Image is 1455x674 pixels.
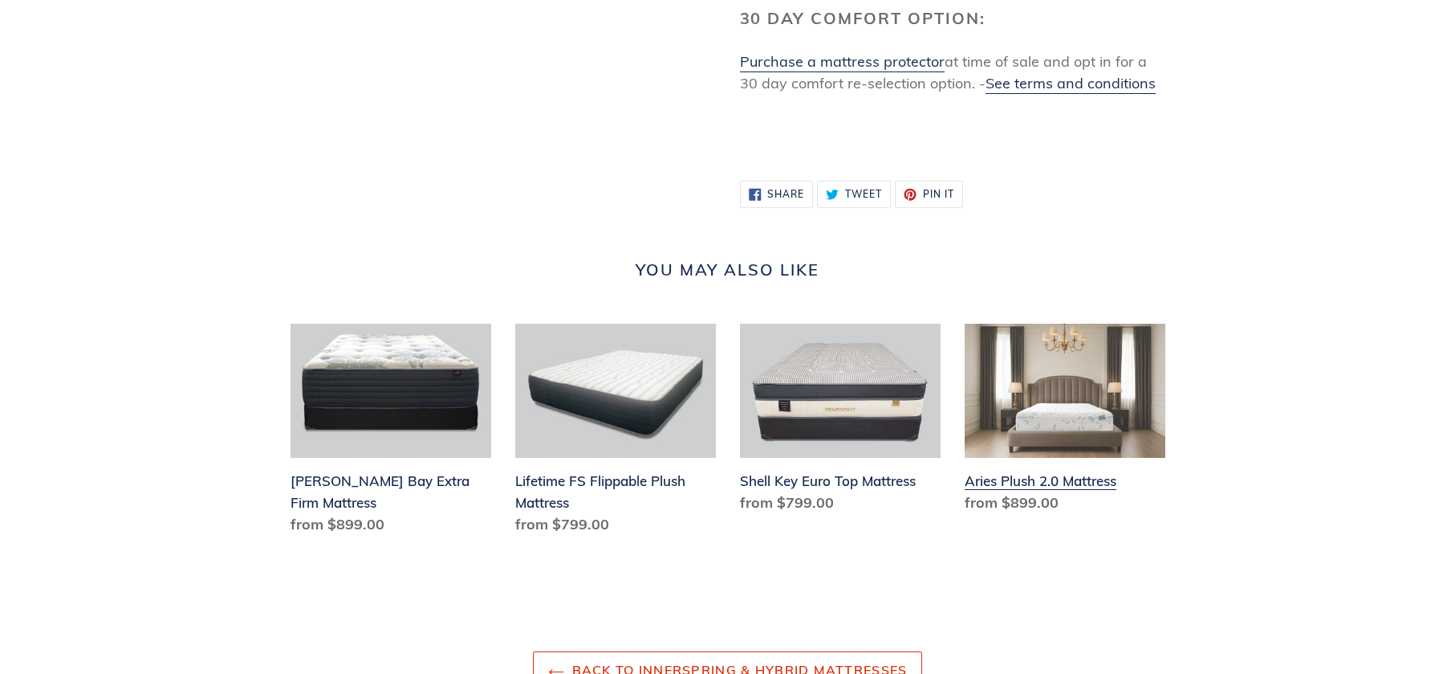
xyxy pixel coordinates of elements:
span: Purchase a mattress protector [740,52,945,71]
span: Tweet [845,190,882,199]
span: Share [767,190,804,199]
a: Aries Plush 2.0 Mattress [965,324,1165,520]
h2: You may also like [291,260,1165,280]
span: See terms and conditions [986,74,1156,92]
a: Shell Key Euro Top Mattress [740,324,941,520]
a: Purchase a mattress protector [740,52,945,72]
a: Lifetime FS Flippable Plush Mattress [515,324,716,541]
a: See terms and conditions [986,74,1156,94]
span: Pin it [923,190,954,199]
b: 30 Day Comfort Option: [740,8,986,28]
a: Chadwick Bay Extra Firm Mattress [291,324,491,541]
